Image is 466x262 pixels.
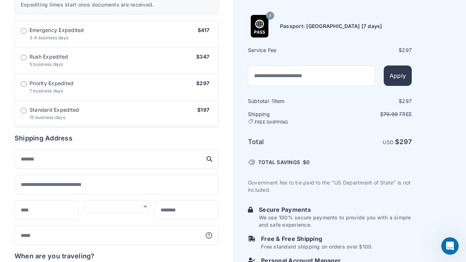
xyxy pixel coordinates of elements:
span: Free [399,111,412,117]
h6: Free & Free Shipping [261,234,373,243]
h6: Service Fee [248,47,329,54]
span: 15 business days [29,115,65,120]
p: Government fee to be paid to the "US Department of State" is not included. [248,179,412,194]
span: 7 [269,11,271,20]
strong: $ [395,138,412,146]
h6: Shipping Address [15,133,218,143]
span: 0 [306,159,309,165]
span: TOTAL SAVINGS [258,159,300,166]
h6: Total [248,137,329,147]
span: Emergency Expedited [29,27,84,34]
span: Standard Expedited [29,106,79,114]
span: 79.99 [383,111,398,117]
span: Rush Expedited [29,53,68,60]
div: $ [331,98,412,105]
span: $297 [196,80,209,86]
span: 297 [402,98,412,104]
span: 297 [399,138,412,146]
svg: More information [205,232,213,239]
img: Product Name [248,15,271,37]
span: $197 [197,107,209,113]
button: Apply [384,65,412,86]
span: 7 business days [29,88,63,94]
span: 5 business days [29,61,63,67]
span: $417 [198,27,209,33]
span: $347 [196,53,209,60]
span: 297 [402,47,412,53]
span: 1 [272,98,274,104]
p: We use 100% secure payments to provide you with a simple and safe experience. [259,214,412,229]
span: USD [383,139,394,145]
iframe: Intercom live chat [441,237,459,255]
h6: Shipping [248,111,329,125]
h6: When are you traveling? [15,251,95,261]
h6: Passport: [GEOGRAPHIC_DATA] [7 days] [280,23,382,30]
h6: Subtotal · item [248,98,329,105]
div: $ [331,47,412,54]
span: FREE SHIPPING [254,119,288,125]
span: 3-4 business days [29,35,68,40]
span: Priority Expedited [29,80,74,87]
p: Free standard shipping on orders over $100. [261,243,373,250]
span: $ [303,159,310,166]
h6: Secure Payments [259,205,412,214]
p: $ [331,111,412,118]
